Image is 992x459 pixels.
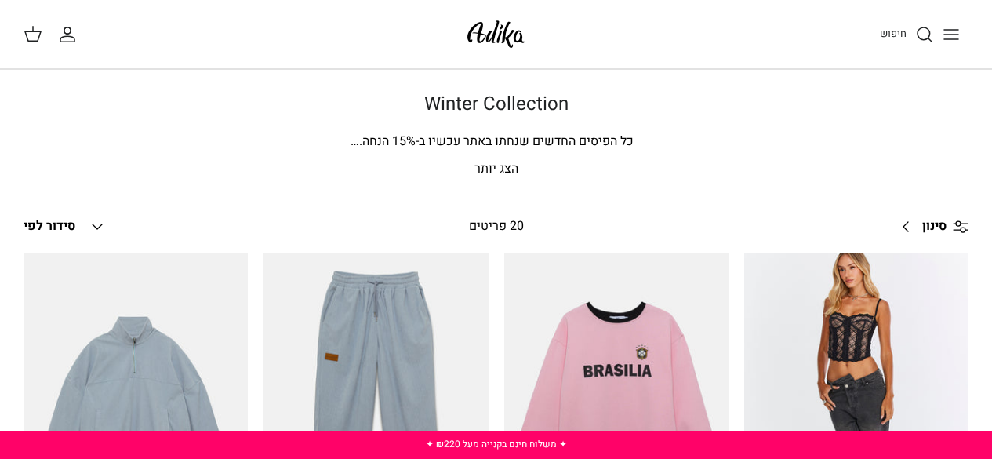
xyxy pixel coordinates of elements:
[392,132,406,151] span: 15
[351,132,416,151] span: % הנחה.
[380,217,612,237] div: 20 פריטים
[922,217,947,237] span: סינון
[24,209,107,244] button: סידור לפי
[891,208,968,246] a: סינון
[463,16,529,53] img: Adika IL
[880,26,907,41] span: חיפוש
[58,25,83,44] a: החשבון שלי
[24,93,968,116] h1: Winter Collection
[416,132,634,151] span: כל הפיסים החדשים שנחתו באתר עכשיו ב-
[24,159,968,180] p: הצג יותר
[426,437,567,451] a: ✦ משלוח חינם בקנייה מעל ₪220 ✦
[934,17,968,52] button: Toggle menu
[880,25,934,44] a: חיפוש
[24,217,75,235] span: סידור לפי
